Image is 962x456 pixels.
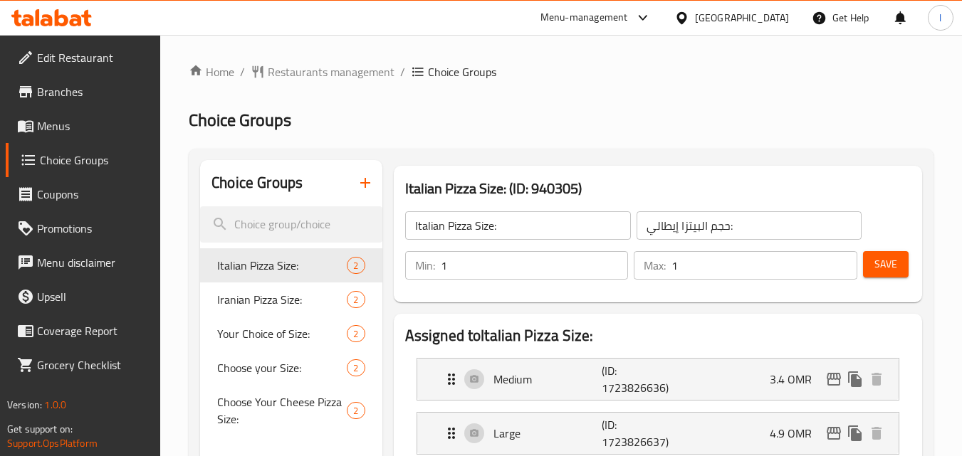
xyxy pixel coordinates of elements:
h3: Italian Pizza Size: (ID: 940305) [405,177,911,200]
p: Min: [415,257,435,274]
div: Italian Pizza Size:2 [200,248,382,282]
span: Menus [37,117,150,134]
span: Save [874,255,897,273]
span: 2 [347,404,364,418]
p: (ID: 1723826636) [602,362,674,396]
span: 1.0.0 [44,396,66,414]
span: Coverage Report [37,322,150,339]
div: Choose Your Cheese Pizza Size:2 [200,385,382,436]
a: Choice Groups [6,143,161,177]
input: search [200,206,382,243]
span: Italian Pizza Size: [217,257,347,274]
span: Edit Restaurant [37,49,150,66]
p: (ID: 1723826637) [602,416,674,450]
button: edit [823,368,845,390]
a: Home [189,63,234,80]
button: edit [823,423,845,444]
button: Save [863,251,909,277]
a: Promotions [6,211,161,245]
span: Coupons [37,186,150,203]
span: 2 [347,361,364,375]
button: duplicate [845,368,866,390]
a: Coupons [6,177,161,211]
h2: Assigned to Italian Pizza Size: [405,325,911,346]
span: Choose Your Cheese Pizza Size: [217,393,347,428]
a: Menu disclaimer [6,245,161,280]
a: Restaurants management [251,63,394,80]
button: delete [866,368,887,390]
span: Menu disclaimer [37,254,150,271]
div: Choices [347,359,365,376]
h2: Choice Groups [211,172,303,193]
div: Menu-management [540,9,628,26]
p: Large [493,425,602,442]
span: Choose your Size: [217,359,347,376]
a: Edit Restaurant [6,41,161,75]
a: Branches [6,75,161,109]
div: Your Choice of Size:2 [200,317,382,351]
span: Grocery Checklist [37,356,150,373]
li: / [400,63,405,80]
span: l [939,10,941,26]
span: 2 [347,259,364,272]
p: 3.4 OMR [770,371,823,388]
button: duplicate [845,423,866,444]
span: Upsell [37,288,150,305]
span: Restaurants management [268,63,394,80]
a: Upsell [6,280,161,314]
a: Coverage Report [6,314,161,348]
p: Max: [644,257,666,274]
a: Support.OpsPlatform [7,434,98,452]
div: Choose your Size:2 [200,351,382,385]
span: Your Choice of Size: [217,325,347,342]
span: Get support on: [7,420,73,438]
p: Medium [493,371,602,388]
button: delete [866,423,887,444]
div: [GEOGRAPHIC_DATA] [695,10,789,26]
div: Iranian Pizza Size:2 [200,282,382,317]
span: Choice Groups [428,63,496,80]
span: 2 [347,327,364,341]
span: Choice Groups [189,104,291,136]
span: Promotions [37,220,150,237]
li: / [240,63,245,80]
a: Grocery Checklist [6,348,161,382]
div: Expand [417,413,899,454]
li: Expand [405,352,911,406]
div: Choices [347,402,365,419]
span: Iranian Pizza Size: [217,291,347,308]
span: Version: [7,396,42,414]
div: Expand [417,359,899,400]
p: 4.9 OMR [770,425,823,442]
span: Branches [37,83,150,100]
span: Choice Groups [40,152,150,169]
a: Menus [6,109,161,143]
nav: breadcrumb [189,63,934,80]
span: 2 [347,293,364,307]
